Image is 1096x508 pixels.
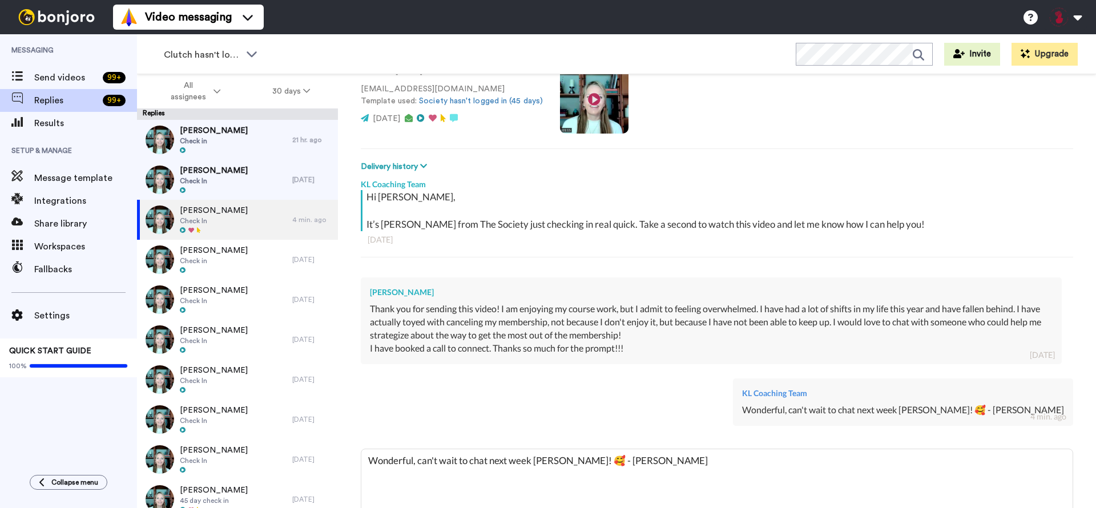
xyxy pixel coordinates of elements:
span: 100% [9,361,27,370]
span: [PERSON_NAME] [180,445,248,456]
div: [DATE] [368,234,1066,245]
img: vm-color.svg [120,8,138,26]
span: Collapse menu [51,478,98,487]
div: [DATE] [292,495,332,504]
div: 99 + [103,72,126,83]
p: [EMAIL_ADDRESS][DOMAIN_NAME] Template used: [361,83,543,107]
button: Collapse menu [30,475,107,490]
div: Thank you for sending this video! I am enjoying my course work, but I admit to feeling overwhelme... [370,303,1053,342]
span: Check In [180,216,248,225]
img: e397a241-5c13-4594-aa59-af20c4467975-thumb.jpg [146,365,174,394]
img: 82b2179b-994a-4e4c-996c-5135cfb89c97-thumb.jpg [146,126,174,154]
div: Hi [PERSON_NAME], It’s [PERSON_NAME] from The Society just checking in real quick. Take a second ... [366,190,1070,231]
a: [PERSON_NAME]Check In[DATE] [137,160,338,200]
img: 82b2179b-994a-4e4c-996c-5135cfb89c97-thumb.jpg [146,245,174,274]
div: I have booked a call to connect. Thanks so much for the prompt!!! [370,342,1053,355]
a: [PERSON_NAME]Check In[DATE] [137,320,338,360]
a: [PERSON_NAME]Check In[DATE] [137,400,338,440]
img: e397a241-5c13-4594-aa59-af20c4467975-thumb.jpg [146,285,174,314]
a: [PERSON_NAME]Check In[DATE] [137,360,338,400]
img: e397a241-5c13-4594-aa59-af20c4467975-thumb.jpg [146,445,174,474]
a: Society hasn't logged in (45 days) [419,97,543,105]
div: [DATE] [292,175,332,184]
span: Check In [180,376,248,385]
span: [PERSON_NAME] [180,165,248,176]
div: [DATE] [292,255,332,264]
span: [PERSON_NAME] [180,405,248,416]
div: Replies [137,108,338,120]
span: [PERSON_NAME] [180,285,248,296]
span: 45 day check in [180,496,248,505]
div: [DATE] [292,335,332,344]
button: Delivery history [361,160,430,173]
div: Wonderful, can't wait to chat next week [PERSON_NAME]! 🥰 - [PERSON_NAME] [742,404,1064,417]
span: Check In [180,336,248,345]
span: [PERSON_NAME] [180,365,248,376]
div: KL Coaching Team [742,388,1064,399]
span: Check in [180,136,248,146]
span: Message template [34,171,137,185]
div: 21 hr. ago [292,135,332,144]
span: Settings [34,309,137,322]
button: Invite [944,43,1000,66]
a: [PERSON_NAME]Check In[DATE] [137,280,338,320]
img: e397a241-5c13-4594-aa59-af20c4467975-thumb.jpg [146,166,174,194]
button: All assignees [139,75,247,107]
div: [DATE] [292,415,332,424]
a: [PERSON_NAME]Check in21 hr. ago [137,120,338,160]
span: Video messaging [145,9,232,25]
span: [PERSON_NAME] [180,205,248,216]
img: bj-logo-header-white.svg [14,9,99,25]
div: KL Coaching Team [361,173,1073,190]
img: e397a241-5c13-4594-aa59-af20c4467975-thumb.jpg [146,205,174,234]
div: 99 + [103,95,126,106]
img: e397a241-5c13-4594-aa59-af20c4467975-thumb.jpg [146,405,174,434]
span: [PERSON_NAME] [180,125,248,136]
span: Share library [34,217,137,231]
a: [PERSON_NAME]Check In[DATE] [137,440,338,479]
span: Fallbacks [34,263,137,276]
span: Check In [180,296,248,305]
img: e397a241-5c13-4594-aa59-af20c4467975-thumb.jpg [146,325,174,354]
span: Results [34,116,137,130]
span: Check In [180,416,248,425]
div: [DATE] [292,375,332,384]
span: Integrations [34,194,137,208]
span: QUICK START GUIDE [9,347,91,355]
div: [DATE] [292,295,332,304]
span: Send videos [34,71,98,84]
span: Check In [180,456,248,465]
span: Check In [180,176,248,186]
a: [PERSON_NAME]Check in[DATE] [137,240,338,280]
div: [DATE] [1030,349,1055,361]
span: Workspaces [34,240,137,253]
button: 30 days [247,81,336,102]
button: Upgrade [1012,43,1078,66]
a: [PERSON_NAME]Check In4 min. ago [137,200,338,240]
div: [DATE] [292,455,332,464]
span: Replies [34,94,98,107]
div: 4 min. ago [292,215,332,224]
span: Clutch hasn't logged in (45 days) [164,48,240,62]
span: [DATE] [373,115,400,123]
span: [PERSON_NAME] [180,485,248,496]
div: [PERSON_NAME] [370,287,1053,298]
span: Check in [180,256,248,265]
span: [PERSON_NAME] [180,325,248,336]
div: 4 min. ago [1030,411,1066,422]
span: All assignees [165,80,211,103]
span: [PERSON_NAME] [180,245,248,256]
